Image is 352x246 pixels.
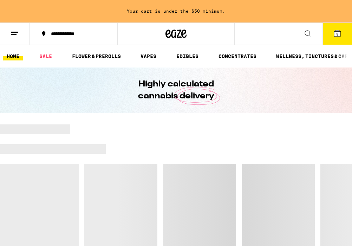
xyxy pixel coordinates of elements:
a: CONCENTRATES [215,52,260,60]
button: 3 [322,23,352,45]
a: EDIBLES [173,52,202,60]
a: VAPES [137,52,160,60]
a: HOME [3,52,23,60]
h1: Highly calculated cannabis delivery [118,78,234,102]
span: 3 [336,32,338,36]
a: SALE [36,52,56,60]
a: FLOWER & PREROLLS [69,52,124,60]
